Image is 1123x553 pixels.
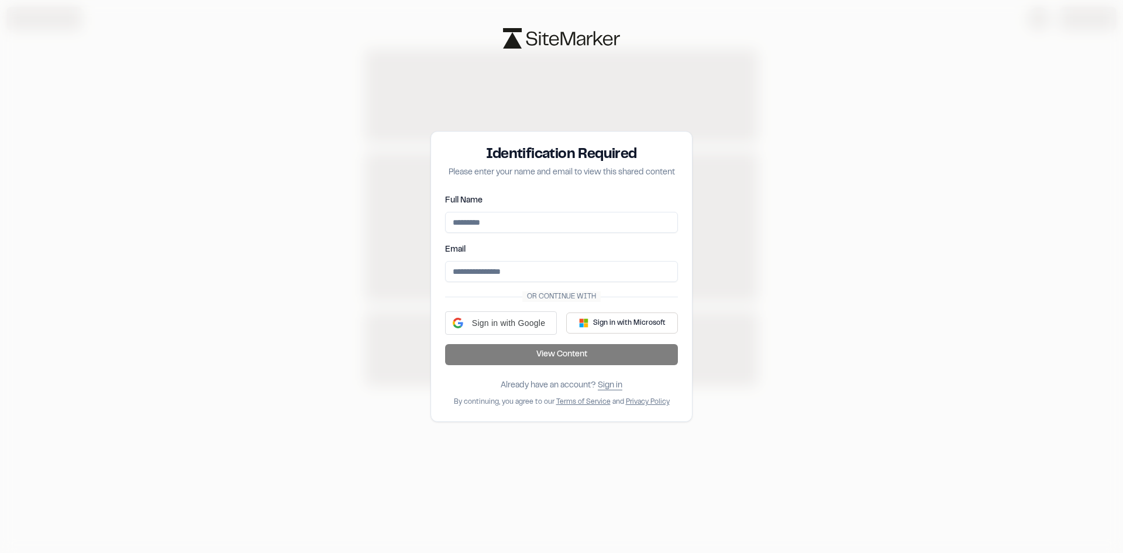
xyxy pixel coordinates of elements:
[468,317,549,329] span: Sign in with Google
[439,334,554,359] iframe: Sign in with Google Button
[626,397,670,407] button: Privacy Policy
[445,146,678,164] h3: Identification Required
[503,28,620,49] img: logo-black-rebrand.svg
[556,397,611,407] button: Terms of Service
[522,291,601,302] span: Or continue with
[501,379,622,392] div: Already have an account?
[445,197,483,204] label: Full Name
[445,166,678,179] p: Please enter your name and email to view this shared content
[445,311,557,335] div: Sign in with Google
[445,246,466,253] label: Email
[566,312,678,334] button: Sign in with Microsoft
[598,379,622,392] button: Sign in
[454,397,670,407] div: By continuing, you agree to our and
